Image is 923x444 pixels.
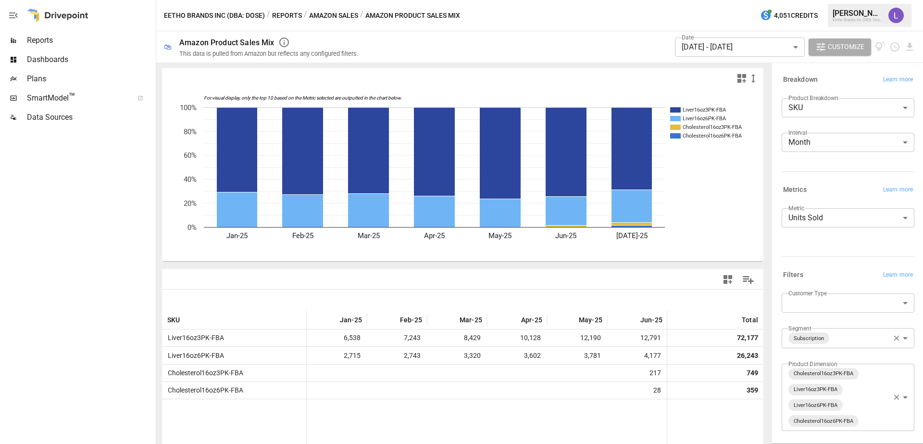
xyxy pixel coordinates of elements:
span: 12,791 [639,330,662,346]
text: Jun-25 [555,231,576,240]
span: Cholesterol16oz3PK-FBA [790,368,857,379]
label: Customer Type [788,289,827,297]
span: Liver16oz6PK-FBA [164,352,224,359]
button: Lindsay North [883,2,910,29]
text: [DATE]-25 [616,231,648,240]
div: [DATE] - [DATE] [675,38,805,57]
span: Reports [27,35,154,46]
span: SmartModel [27,92,127,104]
div: Total [742,316,758,324]
span: Customize [828,41,864,53]
text: Cholesterol16oz6PK-FBA [683,133,742,139]
button: 4,051Credits [756,7,822,25]
div: Month [782,133,914,152]
div: 🛍 [164,42,172,51]
div: 72,177 [737,330,758,346]
span: SKU [167,315,180,325]
div: Eetho Brands Inc (DBA: Dose) [833,18,883,22]
div: / [267,10,270,22]
span: 3,320 [462,347,482,364]
label: Product Breakdown [788,94,838,102]
span: Jun-25 [640,315,662,325]
text: Mar-25 [358,231,380,240]
span: Cholesterol16oz6PK-FBA [790,416,857,427]
span: Cholesterol16oz3PK-FBA [164,369,243,377]
text: 0% [187,223,197,232]
span: 12,190 [579,330,602,346]
button: Eetho Brands Inc (DBA: Dose) [164,10,265,22]
div: Amazon Product Sales Mix [179,38,274,47]
text: 60% [184,151,197,160]
div: 359 [747,382,758,399]
div: / [304,10,307,22]
text: Liver16oz3PK-FBA [683,107,726,113]
div: [PERSON_NAME] [833,9,883,18]
text: 100% [180,103,197,112]
span: 3,781 [583,347,602,364]
svg: A chart. [162,88,753,261]
span: Plans [27,73,154,85]
span: Dashboards [27,54,154,65]
h6: Breakdown [783,75,818,85]
span: Learn more [883,270,913,280]
button: Reports [272,10,302,22]
button: Download report [904,41,915,52]
label: Segment [788,324,811,332]
h6: Filters [783,270,803,280]
button: Schedule report [889,41,900,52]
div: SKU [782,98,914,117]
span: Feb-25 [400,315,422,325]
text: Jan-25 [226,231,248,240]
span: 10,128 [519,330,542,346]
span: 4,177 [643,347,662,364]
span: ™ [69,91,75,103]
label: Date [682,33,694,41]
span: May-25 [579,315,602,325]
img: Lindsay North [888,8,904,23]
text: Feb-25 [292,231,313,240]
text: 20% [184,199,197,208]
button: View documentation [875,38,886,56]
div: This data is pulled from Amazon but reflects any configured filters. [179,50,358,57]
span: 3,602 [523,347,542,364]
text: Cholesterol16oz3PK-FBA [683,124,742,130]
span: 7,243 [402,330,422,346]
button: Manage Columns [737,269,759,291]
div: 26,243 [737,347,758,364]
label: Product Dimension [788,360,837,368]
span: 217 [648,365,662,381]
span: 8,429 [462,330,482,346]
span: Liver16oz6PK-FBA [790,400,841,411]
span: 2,743 [402,347,422,364]
text: For visual display, only the top 10 based on the Metric selected are outputted in the chart below. [204,95,402,101]
button: Customize [809,38,871,56]
span: 28 [652,382,662,399]
button: Amazon Sales [309,10,358,22]
text: Apr-25 [424,231,445,240]
span: Jan-25 [340,315,362,325]
span: Data Sources [27,112,154,123]
text: 80% [184,127,197,136]
label: Interval [788,128,807,137]
span: Cholesterol16oz6PK-FBA [164,386,243,394]
span: Subscription [790,333,828,344]
text: Liver16oz6PK-FBA [683,115,726,122]
label: Metric [788,204,804,212]
h6: Metrics [783,185,807,195]
div: Units Sold [782,208,914,228]
div: / [360,10,363,22]
span: 6,538 [342,330,362,346]
span: Liver16oz3PK-FBA [790,384,841,395]
text: 40% [184,175,197,184]
span: Liver16oz3PK-FBA [164,334,224,342]
span: Apr-25 [521,315,542,325]
div: 749 [747,365,758,381]
text: May-25 [488,231,511,240]
span: 2,715 [342,347,362,364]
span: Learn more [883,75,913,85]
span: 4,051 Credits [774,10,818,22]
span: Learn more [883,185,913,195]
span: Mar-25 [460,315,482,325]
